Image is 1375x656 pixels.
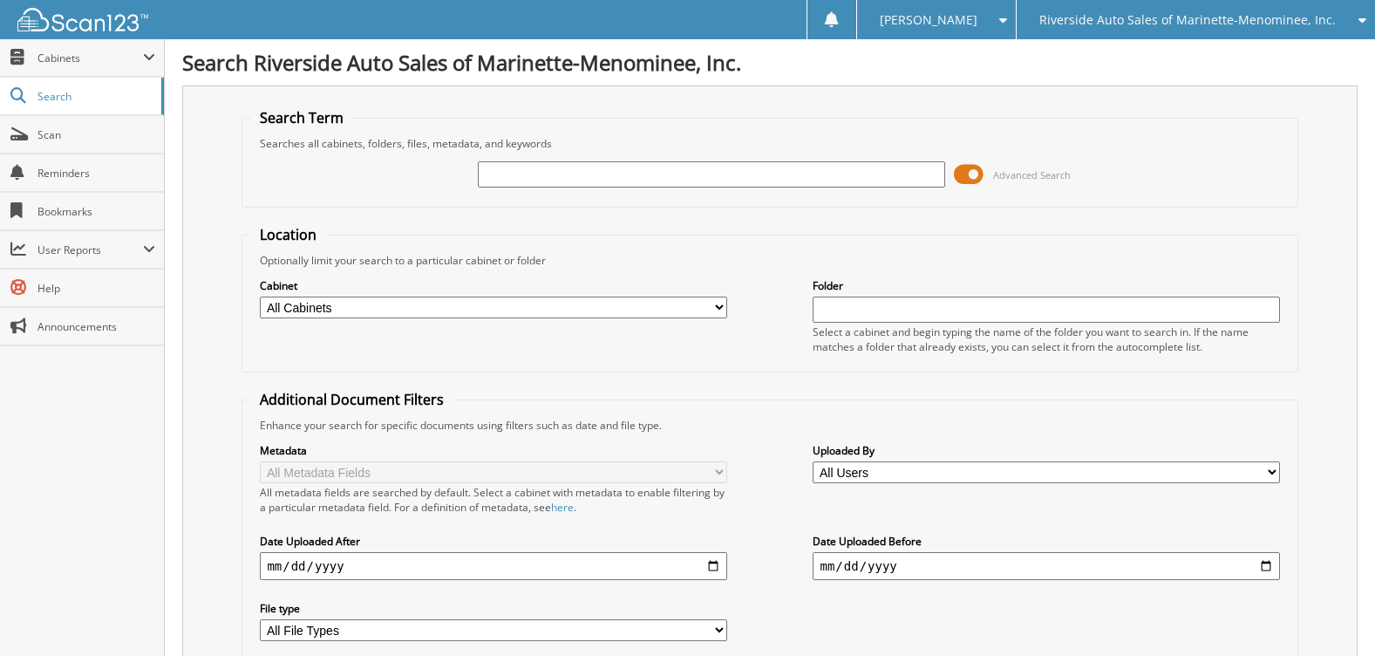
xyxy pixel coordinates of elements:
[37,281,155,296] span: Help
[551,500,574,515] a: here
[37,89,153,104] span: Search
[37,166,155,181] span: Reminders
[17,8,148,31] img: scan123-logo-white.svg
[37,319,155,334] span: Announcements
[251,390,453,409] legend: Additional Document Filters
[37,51,143,65] span: Cabinets
[251,108,352,127] legend: Search Term
[251,253,1288,268] div: Optionally limit your search to a particular cabinet or folder
[813,325,1279,354] div: Select a cabinet and begin typing the name of the folder you want to search in. If the name match...
[37,204,155,219] span: Bookmarks
[251,418,1288,433] div: Enhance your search for specific documents using filters such as date and file type.
[813,534,1279,549] label: Date Uploaded Before
[251,136,1288,151] div: Searches all cabinets, folders, files, metadata, and keywords
[37,127,155,142] span: Scan
[880,15,977,25] span: [PERSON_NAME]
[260,278,726,293] label: Cabinet
[37,243,143,257] span: User Reports
[260,552,726,580] input: start
[260,601,726,616] label: File type
[813,278,1279,293] label: Folder
[1039,15,1336,25] span: Riverside Auto Sales of Marinette-Menominee, Inc.
[813,443,1279,458] label: Uploaded By
[251,225,325,244] legend: Location
[813,552,1279,580] input: end
[260,534,726,549] label: Date Uploaded After
[993,168,1071,181] span: Advanced Search
[260,443,726,458] label: Metadata
[182,48,1358,77] h1: Search Riverside Auto Sales of Marinette-Menominee, Inc.
[260,485,726,515] div: All metadata fields are searched by default. Select a cabinet with metadata to enable filtering b...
